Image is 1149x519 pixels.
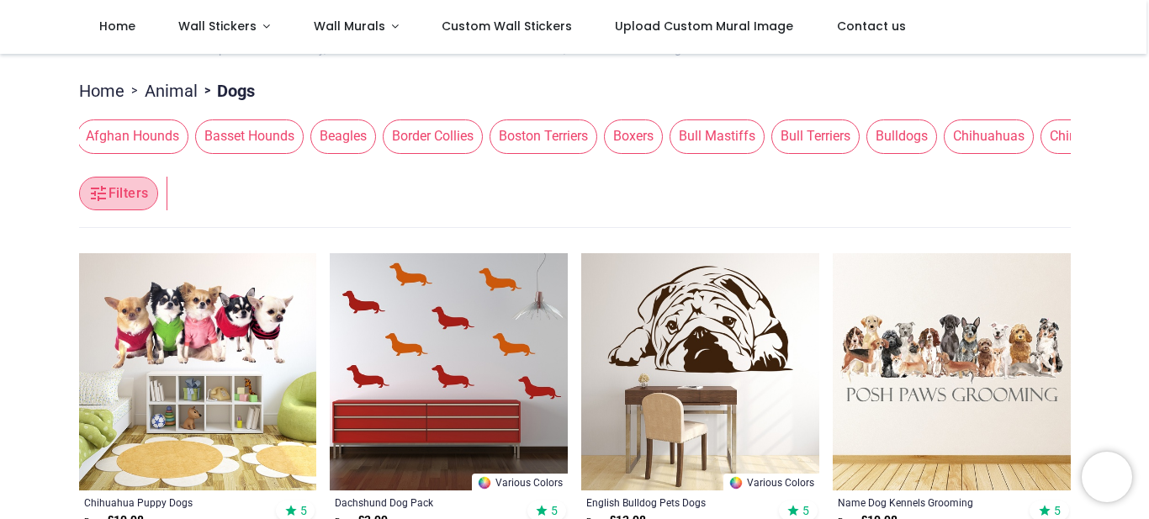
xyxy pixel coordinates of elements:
[615,18,793,34] span: Upload Custom Mural Image
[833,253,1071,491] img: Personalised Name Dog Kennels Grooming Wall Sticker
[124,82,145,99] span: >
[586,495,769,509] a: English Bulldog Pets Dogs
[490,119,597,153] span: Boston Terriers
[195,119,304,153] span: Basset Hounds
[99,18,135,34] span: Home
[802,503,809,518] span: 5
[765,119,860,153] button: Bull Terriers
[188,119,304,153] button: Basset Hounds
[604,119,663,153] span: Boxers
[79,79,124,103] a: Home
[670,119,765,153] span: Bull Mastiffs
[178,18,257,34] span: Wall Stickers
[1054,503,1061,518] span: 5
[663,119,765,153] button: Bull Mastiffs
[300,503,307,518] span: 5
[70,119,188,153] button: Afghan Hounds
[477,475,492,490] img: Color Wheel
[728,475,744,490] img: Color Wheel
[79,177,158,210] button: Filters
[723,474,819,490] a: Various Colors
[597,119,663,153] button: Boxers
[771,119,860,153] span: Bull Terriers
[551,503,558,518] span: 5
[314,18,385,34] span: Wall Murals
[483,119,597,153] button: Boston Terriers
[198,82,217,99] span: >
[442,18,572,34] span: Custom Wall Stickers
[77,119,188,153] span: Afghan Hounds
[84,495,267,509] a: Chihuahua Puppy Dogs
[581,253,819,491] img: English Bulldog Pets Dogs Wall Sticker
[838,495,1020,509] a: Name Dog Kennels Grooming
[376,119,483,153] button: Border Collies
[79,253,317,491] img: Chihuahua Puppy Dogs Wall Sticker
[837,18,906,34] span: Contact us
[860,119,937,153] button: Bulldogs
[937,119,1034,153] button: Chihuahuas
[866,119,937,153] span: Bulldogs
[145,79,198,103] a: Animal
[198,79,255,103] li: Dogs
[383,119,483,153] span: Border Collies
[472,474,568,490] a: Various Colors
[310,119,376,153] span: Beagles
[330,253,568,491] img: Dachshund Dog Wall Sticker Pack
[944,119,1034,153] span: Chihuahuas
[304,119,376,153] button: Beagles
[1082,452,1132,502] iframe: Brevo live chat
[335,495,517,509] a: Dachshund Dog Pack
